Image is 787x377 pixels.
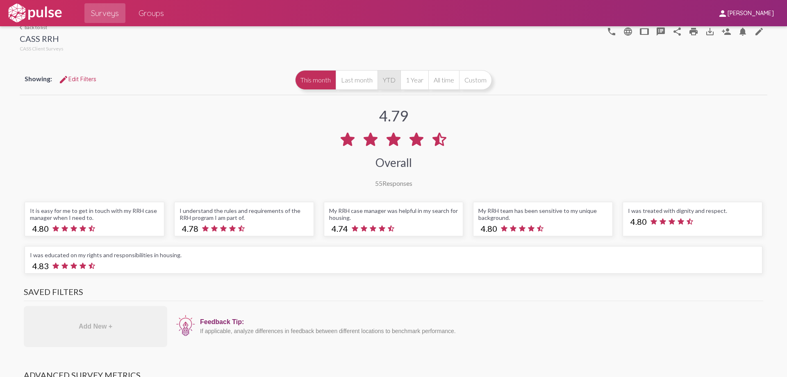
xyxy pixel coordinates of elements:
[379,107,408,125] div: 4.79
[200,318,759,326] div: Feedback Tip:
[685,23,702,39] a: print
[630,217,647,226] span: 4.80
[400,70,428,90] button: 1 Year
[672,27,682,37] mat-icon: Share
[32,261,49,271] span: 4.83
[295,70,336,90] button: This month
[59,75,68,85] mat-icon: Edit Filters
[721,27,731,37] mat-icon: Person
[636,23,653,39] button: tablet
[132,3,171,23] a: Groups
[459,70,492,90] button: Custom
[91,6,119,21] span: Surveys
[689,27,698,37] mat-icon: print
[702,23,718,39] button: Download
[20,24,64,30] a: back to list
[481,224,497,233] span: 4.80
[718,23,735,39] button: Person
[20,25,25,30] mat-icon: arrow_back_ios
[7,3,63,23] img: white-logo.svg
[378,70,400,90] button: YTD
[336,70,378,90] button: Last month
[705,27,715,37] mat-icon: Download
[30,251,757,258] div: I was educated on my rights and responsibilities in housing.
[24,306,167,347] div: Add New +
[139,6,164,21] span: Groups
[738,27,748,37] mat-icon: Bell
[607,27,616,37] mat-icon: language
[639,27,649,37] mat-icon: tablet
[332,224,348,233] span: 4.74
[84,3,125,23] a: Surveys
[735,23,751,39] button: Bell
[428,70,459,90] button: All time
[478,207,607,221] div: My RRH team has been sensitive to my unique background.
[30,207,159,221] div: It is easy for me to get in touch with my RRH case manager when I need to.
[728,10,774,17] span: [PERSON_NAME]
[375,179,382,187] span: 55
[24,287,763,301] h3: Saved Filters
[623,27,633,37] mat-icon: language
[200,328,759,334] div: If applicable, analyze differences in feedback between different locations to benchmark performance.
[620,23,636,39] button: language
[603,23,620,39] button: language
[375,179,412,187] div: Responses
[718,9,728,18] mat-icon: person
[375,155,412,169] div: Overall
[751,23,767,39] a: edit
[32,224,49,233] span: 4.80
[175,314,196,337] img: icon12.png
[656,27,666,37] mat-icon: speaker_notes
[180,207,309,221] div: I understand the rules and requirements of the RRH program I am part of.
[754,27,764,37] mat-icon: edit
[711,5,780,21] button: [PERSON_NAME]
[329,207,458,221] div: My RRH case manager was helpful in my search for housing.
[628,207,757,214] div: I was treated with dignity and respect.
[182,224,198,233] span: 4.78
[59,75,96,83] span: Edit Filters
[653,23,669,39] button: speaker_notes
[52,72,103,87] button: Edit FiltersEdit Filters
[669,23,685,39] button: Share
[20,34,64,46] div: CASS RRH
[20,46,64,52] span: CASS Client Surveys
[25,75,52,82] span: Showing:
